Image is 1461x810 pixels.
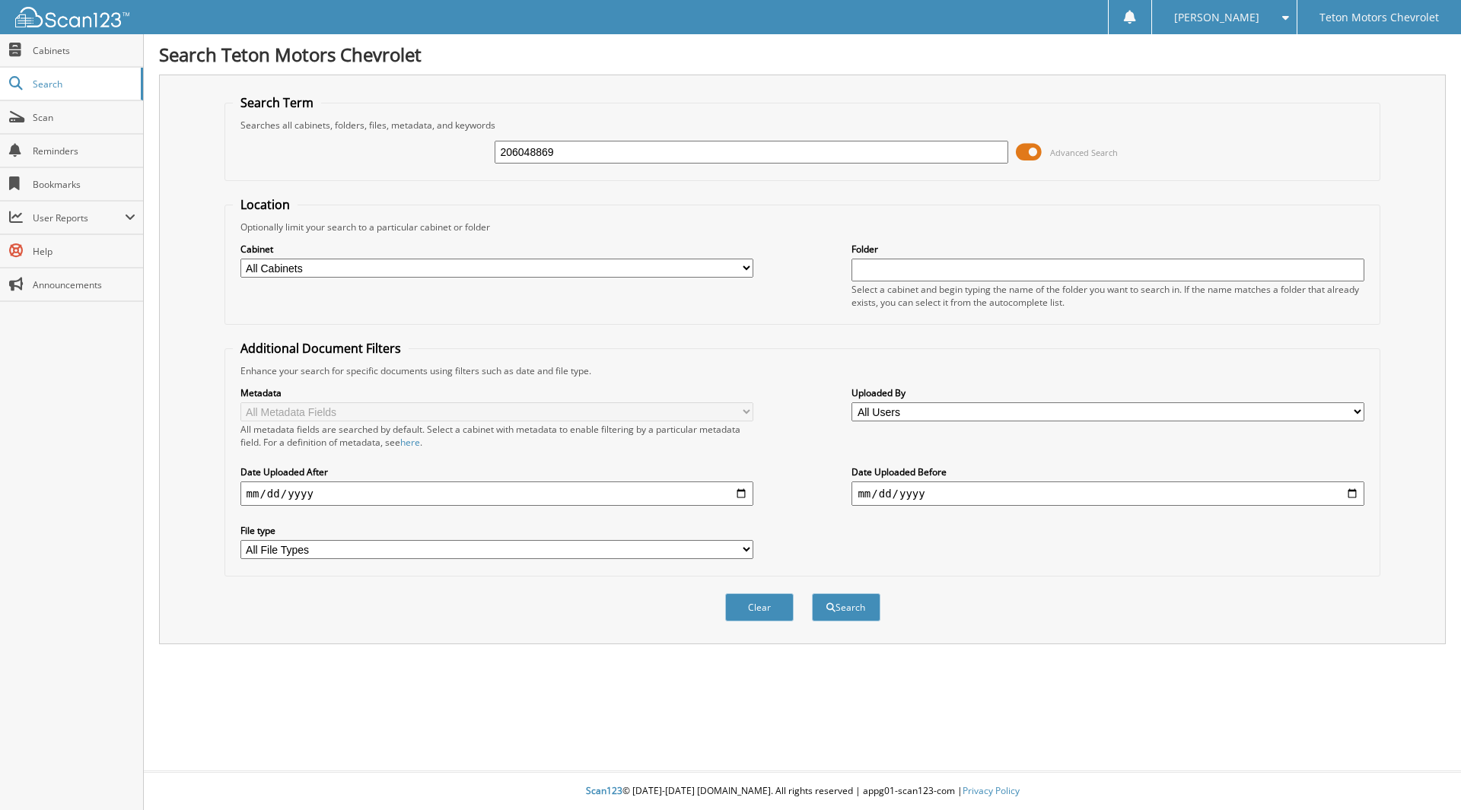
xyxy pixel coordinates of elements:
[33,111,135,124] span: Scan
[1385,737,1461,810] iframe: Chat Widget
[240,243,753,256] label: Cabinet
[233,196,298,213] legend: Location
[33,278,135,291] span: Announcements
[233,119,1373,132] div: Searches all cabinets, folders, files, metadata, and keywords
[15,7,129,27] img: scan123-logo-white.svg
[144,773,1461,810] div: © [DATE]-[DATE] [DOMAIN_NAME]. All rights reserved | appg01-scan123-com |
[33,145,135,157] span: Reminders
[400,436,420,449] a: here
[1050,147,1118,158] span: Advanced Search
[233,364,1373,377] div: Enhance your search for specific documents using filters such as date and file type.
[851,386,1364,399] label: Uploaded By
[240,524,753,537] label: File type
[240,481,753,506] input: start
[240,386,753,399] label: Metadata
[851,243,1364,256] label: Folder
[233,340,409,357] legend: Additional Document Filters
[1174,13,1259,22] span: [PERSON_NAME]
[159,42,1446,67] h1: Search Teton Motors Chevrolet
[233,221,1373,233] div: Optionally limit your search to a particular cabinet or folder
[725,593,794,621] button: Clear
[33,178,135,191] span: Bookmarks
[1319,13,1439,22] span: Teton Motors Chevrolet
[33,245,135,258] span: Help
[586,784,622,797] span: Scan123
[963,784,1020,797] a: Privacy Policy
[240,465,753,478] label: Date Uploaded After
[240,423,753,449] div: All metadata fields are searched by default. Select a cabinet with metadata to enable filtering b...
[33,78,133,91] span: Search
[851,481,1364,506] input: end
[812,593,880,621] button: Search
[33,44,135,57] span: Cabinets
[33,211,125,224] span: User Reports
[851,283,1364,309] div: Select a cabinet and begin typing the name of the folder you want to search in. If the name match...
[851,465,1364,478] label: Date Uploaded Before
[233,94,321,111] legend: Search Term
